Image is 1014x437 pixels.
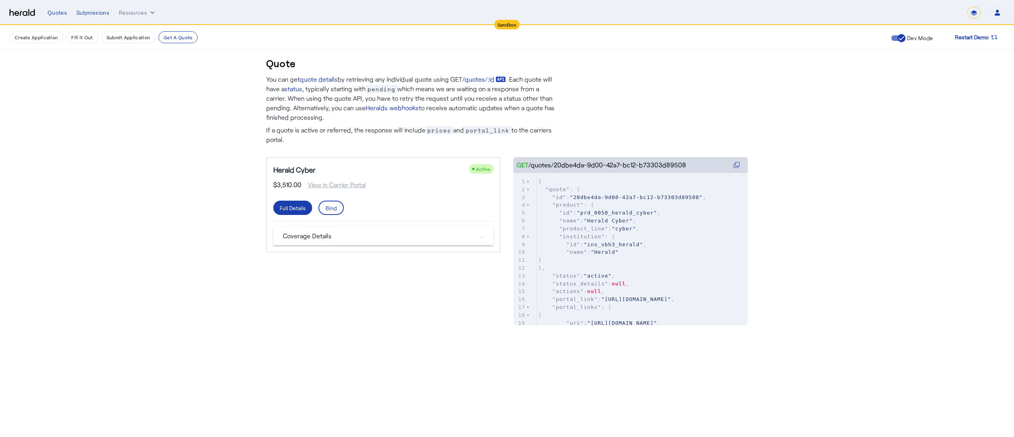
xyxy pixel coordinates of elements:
span: Restart Demo [955,33,989,42]
button: Submit Application [101,31,155,43]
span: : [ [538,304,612,310]
p: You can get by retrieving any individual quote using GET . Each quote will have a , typically sta... [266,75,555,122]
span: "id" [566,241,580,247]
span: : , [538,273,615,279]
span: GET [517,160,528,170]
span: "active" [584,273,612,279]
span: { [538,178,542,184]
span: : , [538,281,629,287]
button: Get A Quote [158,31,198,43]
div: Bind [326,204,337,212]
a: /quotes/:id [462,75,506,84]
span: "status_details" [552,281,608,287]
label: Dev Mode [905,34,933,42]
button: Restart Demo [949,30,1004,44]
span: "ins_vbh3_herald" [584,241,643,247]
div: 8 [513,233,526,241]
span: View in Carrier Portal [301,180,366,190]
span: "uri" [566,320,584,326]
span: "portal_links" [552,304,601,310]
div: Submissions [76,9,109,17]
div: 4 [513,201,526,209]
div: Quotes [48,9,67,17]
div: 9 [513,241,526,249]
div: 15 [513,287,526,295]
div: 18 [513,311,526,319]
span: : { [538,234,615,240]
button: Resources dropdown menu [119,9,156,17]
span: "actions" [552,288,583,294]
span: "id" [552,194,566,200]
div: 17 [513,303,526,311]
span: "cyber" [612,226,636,232]
div: Sandbox [494,20,520,29]
div: 11 [513,256,526,264]
span: : , [538,288,605,294]
div: 13 [513,272,526,280]
button: Full Details [273,201,312,215]
span: null [587,288,601,294]
h3: Quote [266,57,295,70]
div: 12 [513,264,526,272]
span: : { [538,186,580,192]
div: 16 [513,295,526,303]
button: Create Application [10,31,63,43]
span: Active [476,166,490,172]
span: : { [538,202,594,208]
img: Herald Logo [10,9,35,17]
div: 1 [513,178,526,186]
span: "Herald Cyber" [584,218,633,224]
h5: Herald Cyber [273,164,316,175]
span: "prd_0050_herald_cyber" [577,210,657,216]
span: null [612,281,625,287]
div: 3 [513,194,526,201]
mat-panel-title: Coverage Details [283,231,475,241]
span: "[URL][DOMAIN_NAME]" [587,320,658,326]
span: }, [538,265,545,271]
span: : , [538,210,661,216]
span: "portal_link" [552,296,598,302]
span: "20dbe4da-9d00-42a7-bc12-b73303d89508" [570,194,702,200]
span: : [538,249,619,255]
div: 10 [513,248,526,256]
button: Bind [318,201,344,215]
span: : , [538,241,647,247]
button: Fill it Out [66,31,98,43]
span: "product_line" [559,226,608,232]
span: : , [538,296,675,302]
span: : , [538,194,706,200]
span: "quote" [545,186,570,192]
span: "[URL][DOMAIN_NAME]" [601,296,671,302]
span: "name" [566,249,587,255]
div: 6 [513,217,526,225]
span: "product" [552,202,583,208]
div: 14 [513,280,526,288]
span: pending [366,85,397,93]
span: : , [538,320,661,326]
div: Full Details [280,204,306,212]
div: 5 [513,209,526,217]
div: 19 [513,319,526,327]
span: : , [538,226,640,232]
a: quote details [300,75,337,84]
span: "id" [559,210,573,216]
span: { [538,312,542,318]
span: "status" [552,273,580,279]
span: : , [538,218,636,224]
div: 7 [513,225,526,233]
span: "name" [559,218,580,224]
span: } [538,257,542,263]
span: portal_link [464,126,511,134]
p: If a quote is active or referred, the response will include and to the carriers portal. [266,122,555,144]
span: "Herald" [591,249,619,255]
span: "institution" [559,234,605,240]
a: status [284,84,302,94]
div: 2 [513,186,526,194]
span: prices [425,126,453,134]
a: Heralds webhooks [366,103,419,113]
mat-expansion-panel-header: Coverage Details [273,226,494,245]
div: /quotes/20dbe4da-9d00-42a7-bc12-b73303d89508 [517,160,686,170]
span: $3,510.00 [273,180,301,190]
